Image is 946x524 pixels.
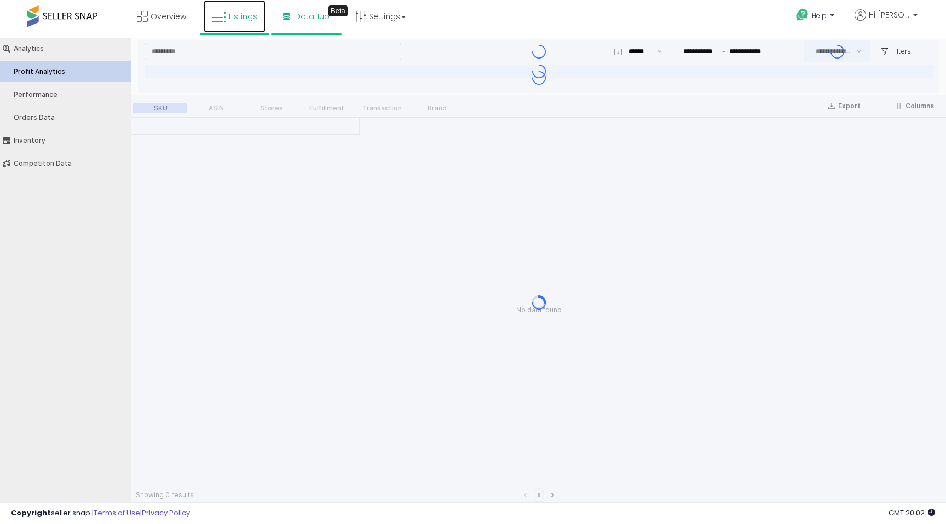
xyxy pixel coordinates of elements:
a: Hi [PERSON_NAME] [855,9,918,34]
div: Inventory [14,98,128,106]
span: Listings [229,11,257,22]
div: Tooltip anchor [328,5,348,16]
span: 2025-08-13 20:02 GMT [889,508,935,518]
strong: Copyright [11,508,51,518]
span: Hi [PERSON_NAME] [869,9,910,20]
div: Competiton Data [14,121,128,129]
div: Analytics [14,7,128,14]
div: Performance [14,53,128,60]
a: Privacy Policy [142,508,190,518]
a: Terms of Use [94,508,140,518]
div: seller snap | | [11,508,190,519]
span: Help [812,11,827,20]
div: Profit Analytics [14,30,128,37]
div: Orders Data [14,75,128,83]
span: Overview [151,11,186,22]
i: Get Help [795,8,809,22]
span: DataHub [295,11,330,22]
